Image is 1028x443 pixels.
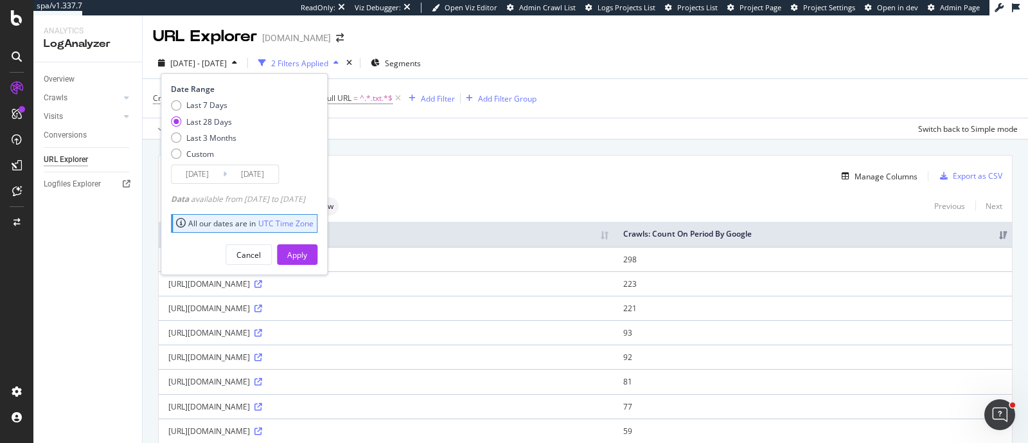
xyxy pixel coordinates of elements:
div: [URL][DOMAIN_NAME] [168,278,604,289]
span: = [353,93,358,104]
div: Manage Columns [855,171,917,182]
a: Admin Crawl List [507,3,576,13]
td: 81 [614,369,1012,393]
td: 59 [614,419,1012,443]
div: Add Filter [421,93,455,104]
a: Open in dev [865,3,918,13]
div: Last 7 Days [186,100,227,111]
a: Open Viz Editor [432,3,497,13]
div: [URL][DOMAIN_NAME] [168,327,604,338]
div: Switch back to Simple mode [918,123,1018,134]
div: Cancel [236,249,261,260]
button: Export as CSV [935,166,1002,186]
a: Admin Page [928,3,980,13]
button: Switch back to Simple mode [913,118,1018,139]
div: [URL][DOMAIN_NAME] [168,376,604,387]
a: Visits [44,110,120,123]
div: 2 Filters Applied [271,58,328,69]
div: Date Range [171,84,314,95]
span: Open Viz Editor [445,3,497,12]
span: Open in dev [877,3,918,12]
a: Project Page [727,3,781,13]
button: Apply [153,118,190,139]
a: UTC Time Zone [258,218,314,229]
button: Cancel [226,244,272,265]
span: Segments [385,58,421,69]
div: Crawls [44,91,67,105]
div: arrow-right-arrow-left [336,33,344,42]
span: Project Page [740,3,781,12]
a: Conversions [44,129,133,142]
input: End Date [227,165,278,183]
span: Projects List [677,3,718,12]
div: Overview [44,73,75,86]
div: available from [DATE] to [DATE] [171,194,305,204]
button: 2 Filters Applied [253,53,344,73]
div: Conversions [44,129,87,142]
span: Data [171,194,191,204]
div: Analytics [44,26,132,37]
a: Crawls [44,91,120,105]
div: Logfiles Explorer [44,177,101,191]
div: Visits [44,110,63,123]
div: ReadOnly: [301,3,335,13]
div: URL Explorer [44,153,88,167]
a: URL Explorer [44,153,133,167]
span: Admin Crawl List [519,3,576,12]
td: 93 [614,320,1012,345]
div: [URL][DOMAIN_NAME] [168,254,604,265]
span: Full URL [323,93,351,104]
th: Crawls: Count On Period By Google: activate to sort column ascending [614,222,1012,247]
span: [DATE] - [DATE] [170,58,227,69]
a: Logs Projects List [585,3,655,13]
td: 221 [614,296,1012,320]
button: [DATE] - [DATE] [153,53,242,73]
div: Last 28 Days [171,116,236,127]
span: Admin Page [940,3,980,12]
div: Viz Debugger: [355,3,401,13]
span: Project Settings [803,3,855,12]
a: Logfiles Explorer [44,177,133,191]
span: Logs Projects List [598,3,655,12]
button: Add Filter [403,91,455,106]
div: All our dates are in [176,218,314,229]
div: Add Filter Group [478,93,536,104]
iframe: Intercom live chat [984,399,1015,430]
div: Last 3 Months [186,132,236,143]
a: Projects List [665,3,718,13]
button: Manage Columns [837,168,917,184]
div: LogAnalyzer [44,37,132,51]
a: Project Settings [791,3,855,13]
div: URL Explorer [153,26,257,48]
button: Segments [366,53,426,73]
div: times [344,57,355,69]
input: Start Date [172,165,223,183]
span: Crawls: Count On Period By Google [153,93,278,104]
div: Export as CSV [953,170,1002,181]
button: Apply [277,244,317,265]
div: [URL][DOMAIN_NAME] [168,426,604,437]
div: [URL][DOMAIN_NAME] [168,303,604,314]
td: 77 [614,394,1012,419]
div: [URL][DOMAIN_NAME] [168,352,604,363]
a: Overview [44,73,133,86]
div: [DOMAIN_NAME] [262,32,331,44]
div: Custom [171,149,236,159]
div: Last 28 Days [186,116,232,127]
td: 298 [614,247,1012,271]
span: ^.*.txt.*$ [360,89,393,107]
div: Custom [186,149,214,159]
button: Add Filter Group [461,91,536,106]
th: Full URL: activate to sort column ascending [159,222,614,247]
div: Apply [287,249,307,260]
div: [URL][DOMAIN_NAME] [168,401,604,412]
td: 223 [614,271,1012,296]
div: Last 7 Days [171,100,236,111]
td: 92 [614,345,1012,369]
div: Last 3 Months [171,132,236,143]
